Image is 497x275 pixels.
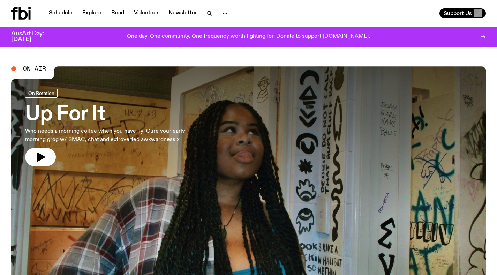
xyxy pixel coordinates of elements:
button: Support Us [439,8,486,18]
h3: Up For It [25,105,204,124]
a: Schedule [45,8,77,18]
span: On Rotation [28,90,54,96]
a: Explore [78,8,106,18]
a: Read [107,8,128,18]
a: Up For ItWho needs a morning coffee when you have Ify! Cure your early morning grog w/ SMAC, chat... [25,89,204,166]
p: Who needs a morning coffee when you have Ify! Cure your early morning grog w/ SMAC, chat and extr... [25,127,204,144]
p: One day. One community. One frequency worth fighting for. Donate to support [DOMAIN_NAME]. [127,34,370,40]
span: Support Us [444,10,472,16]
h3: AusArt Day: [DATE] [11,31,56,43]
a: Newsletter [164,8,201,18]
a: Volunteer [130,8,163,18]
a: On Rotation [25,89,58,98]
span: On Air [23,66,46,72]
